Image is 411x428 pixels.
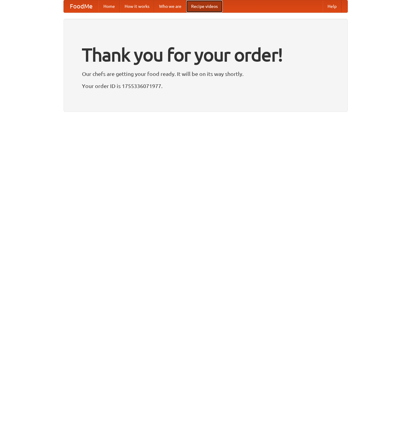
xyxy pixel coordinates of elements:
[82,69,329,78] p: Our chefs are getting your food ready. It will be on its way shortly.
[323,0,341,12] a: Help
[82,81,329,90] p: Your order ID is 1755336071977.
[154,0,186,12] a: Who we are
[99,0,120,12] a: Home
[82,40,329,69] h1: Thank you for your order!
[186,0,223,12] a: Recipe videos
[64,0,99,12] a: FoodMe
[120,0,154,12] a: How it works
